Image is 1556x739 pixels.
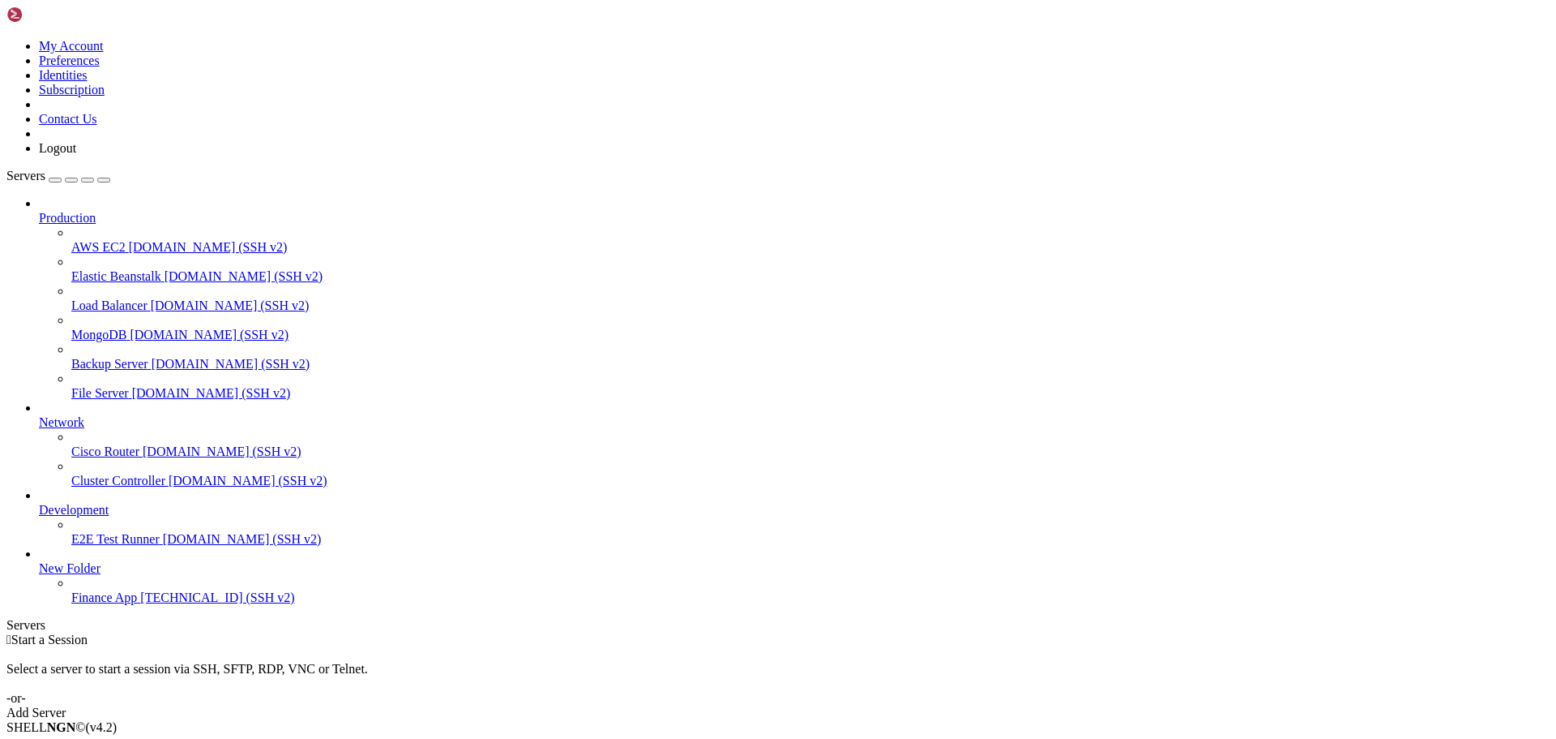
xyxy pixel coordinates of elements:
[39,83,105,97] a: Subscription
[71,591,137,604] span: Finance App
[140,591,294,604] span: [TECHNICAL_ID] (SSH v2)
[71,328,1550,342] a: MongoDB [DOMAIN_NAME] (SSH v2)
[71,372,1550,401] li: File Server [DOMAIN_NAME] (SSH v2)
[39,112,97,126] a: Contact Us
[6,633,11,647] span: 
[71,459,1550,488] li: Cluster Controller [DOMAIN_NAME] (SSH v2)
[71,386,129,400] span: File Server
[169,474,327,488] span: [DOMAIN_NAME] (SSH v2)
[39,415,1550,430] a: Network
[6,720,117,734] span: SHELL ©
[39,68,88,82] a: Identities
[71,255,1550,284] li: Elastic Beanstalk [DOMAIN_NAME] (SSH v2)
[165,269,323,283] span: [DOMAIN_NAME] (SSH v2)
[71,269,161,283] span: Elastic Beanstalk
[71,240,1550,255] a: AWS EC2 [DOMAIN_NAME] (SSH v2)
[71,313,1550,342] li: MongoDB [DOMAIN_NAME] (SSH v2)
[71,240,126,254] span: AWS EC2
[6,706,1550,720] div: Add Server
[71,532,160,546] span: E2E Test Runner
[71,357,1550,372] a: Backup Server [DOMAIN_NAME] (SSH v2)
[39,547,1550,605] li: New Folder
[39,401,1550,488] li: Network
[71,445,1550,459] a: Cisco Router [DOMAIN_NAME] (SSH v2)
[129,240,288,254] span: [DOMAIN_NAME] (SSH v2)
[6,618,1550,633] div: Servers
[151,299,310,312] span: [DOMAIN_NAME] (SSH v2)
[71,518,1550,547] li: E2E Test Runner [DOMAIN_NAME] (SSH v2)
[71,269,1550,284] a: Elastic Beanstalk [DOMAIN_NAME] (SSH v2)
[71,591,1550,605] a: Finance App [TECHNICAL_ID] (SSH v2)
[152,357,310,371] span: [DOMAIN_NAME] (SSH v2)
[143,445,301,458] span: [DOMAIN_NAME] (SSH v2)
[71,226,1550,255] li: AWS EC2 [DOMAIN_NAME] (SSH v2)
[39,561,1550,576] a: New Folder
[39,415,84,429] span: Network
[71,386,1550,401] a: File Server [DOMAIN_NAME] (SSH v2)
[39,503,1550,518] a: Development
[71,474,1550,488] a: Cluster Controller [DOMAIN_NAME] (SSH v2)
[39,141,76,155] a: Logout
[39,196,1550,401] li: Production
[86,720,118,734] span: 4.2.0
[71,299,147,312] span: Load Balancer
[6,169,110,183] a: Servers
[39,211,96,225] span: Production
[39,488,1550,547] li: Development
[71,532,1550,547] a: E2E Test Runner [DOMAIN_NAME] (SSH v2)
[39,561,100,575] span: New Folder
[71,357,148,371] span: Backup Server
[47,720,76,734] b: NGN
[71,342,1550,372] li: Backup Server [DOMAIN_NAME] (SSH v2)
[39,54,100,67] a: Preferences
[6,169,45,183] span: Servers
[130,328,289,342] span: [DOMAIN_NAME] (SSH v2)
[163,532,322,546] span: [DOMAIN_NAME] (SSH v2)
[6,647,1550,706] div: Select a server to start a session via SSH, SFTP, RDP, VNC or Telnet. -or-
[71,328,126,342] span: MongoDB
[71,430,1550,459] li: Cisco Router [DOMAIN_NAME] (SSH v2)
[71,576,1550,605] li: Finance App [TECHNICAL_ID] (SSH v2)
[71,284,1550,313] li: Load Balancer [DOMAIN_NAME] (SSH v2)
[39,503,109,517] span: Development
[132,386,291,400] span: [DOMAIN_NAME] (SSH v2)
[11,633,88,647] span: Start a Session
[71,299,1550,313] a: Load Balancer [DOMAIN_NAME] (SSH v2)
[71,474,165,488] span: Cluster Controller
[39,211,1550,226] a: Production
[39,39,104,53] a: My Account
[6,6,100,23] img: Shellngn
[71,445,139,458] span: Cisco Router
